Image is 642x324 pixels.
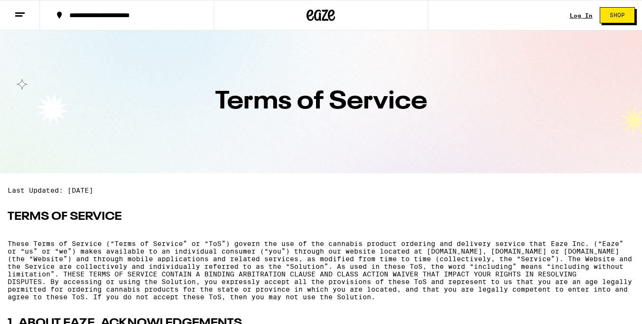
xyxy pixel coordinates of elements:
[610,12,625,18] span: Shop
[570,12,593,19] a: Log In
[14,89,628,114] h1: Terms of Service
[593,7,642,23] a: Shop
[8,187,634,194] p: Last Updated: [DATE]
[8,209,634,225] h2: TERMS OF SERVICE
[8,240,634,301] p: These Terms of Service (“Terms of Service” or “ToS”) govern the use of the cannabis product order...
[600,7,635,23] button: Shop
